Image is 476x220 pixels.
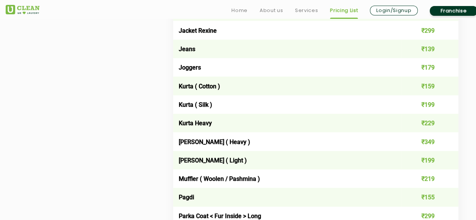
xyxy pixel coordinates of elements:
a: Services [295,6,318,15]
td: ₹155 [401,188,459,206]
td: Muffler ( Woolen / Pashmina ) [173,170,401,188]
td: ₹219 [401,170,459,188]
td: ₹179 [401,58,459,77]
td: ₹139 [401,40,459,58]
td: Pagdi [173,188,401,206]
td: ₹349 [401,132,459,151]
td: Kurta ( Cotton ) [173,77,401,95]
img: UClean Laundry and Dry Cleaning [6,5,40,14]
td: ₹159 [401,77,459,95]
td: Jeans [173,40,401,58]
td: Joggers [173,58,401,77]
td: [PERSON_NAME] ( Light ) [173,151,401,170]
td: Kurta ( Silk ) [173,96,401,114]
td: ₹199 [401,96,459,114]
a: About us [260,6,283,15]
a: Login/Signup [370,6,418,15]
td: ₹299 [401,21,459,39]
td: ₹199 [401,151,459,170]
td: ₹229 [401,114,459,132]
a: Pricing List [330,6,358,15]
td: Kurta Heavy [173,114,401,132]
a: Home [231,6,248,15]
td: [PERSON_NAME] ( Heavy ) [173,132,401,151]
td: Jacket Rexine [173,21,401,39]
